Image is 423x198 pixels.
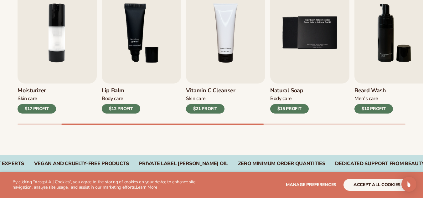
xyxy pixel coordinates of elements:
[18,87,56,94] h3: Moisturizer
[18,95,56,102] div: Skin Care
[186,95,235,102] div: Skin Care
[343,179,410,191] button: accept all cookies
[102,104,140,114] div: $12 PROFIT
[286,179,336,191] button: Manage preferences
[354,104,393,114] div: $10 PROFIT
[270,104,309,114] div: $15 PROFIT
[238,161,325,167] div: Zero Minimum Order QuantitieS
[354,95,393,102] div: Men’s Care
[18,104,56,114] div: $17 PROFIT
[286,182,336,188] span: Manage preferences
[102,87,140,94] h3: Lip Balm
[136,184,157,190] a: Learn More
[186,104,224,114] div: $21 PROFIT
[102,95,140,102] div: Body Care
[34,161,129,167] div: Vegan and Cruelty-Free Products
[354,87,393,94] h3: Beard Wash
[270,87,309,94] h3: Natural Soap
[401,177,416,192] div: Open Intercom Messenger
[13,180,209,190] p: By clicking "Accept All Cookies", you agree to the storing of cookies on your device to enhance s...
[139,161,228,167] div: Private Label [PERSON_NAME] oil
[186,87,235,94] h3: Vitamin C Cleanser
[270,95,309,102] div: Body Care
